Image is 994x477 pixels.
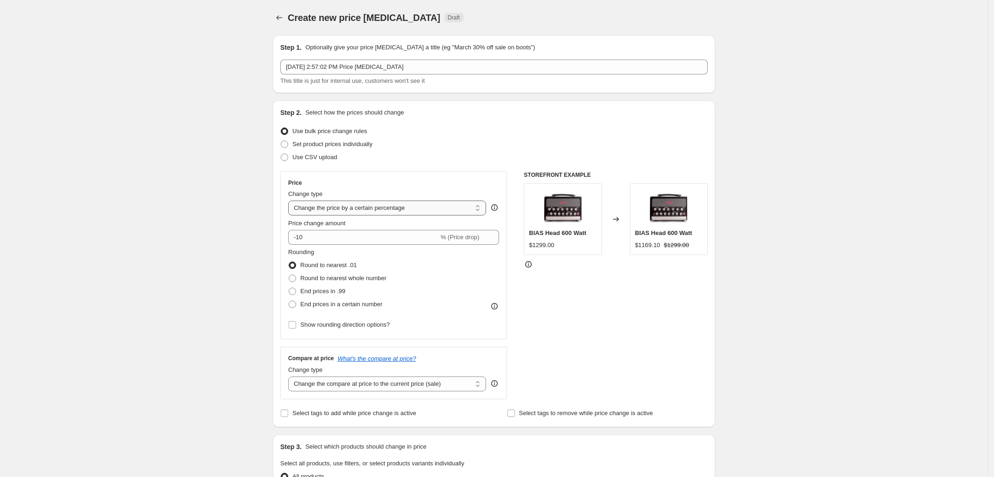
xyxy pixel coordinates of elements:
img: front_panel_80x.jpg [544,188,582,226]
h2: Step 2. [280,108,302,117]
div: help [490,203,499,212]
p: Optionally give your price [MEDICAL_DATA] a title (eg "March 30% off sale on boots") [305,43,535,52]
span: BIAS Head 600 Watt [635,229,692,236]
p: Select how the prices should change [305,108,404,117]
span: BIAS Head 600 Watt [529,229,586,236]
div: $1299.00 [529,241,554,250]
h3: Compare at price [288,355,334,362]
strike: $1299.00 [664,241,689,250]
span: Create new price [MEDICAL_DATA] [288,13,440,23]
span: Round to nearest .01 [300,262,357,269]
span: End prices in a certain number [300,301,382,308]
span: Select all products, use filters, or select products variants individually [280,460,464,467]
div: help [490,379,499,388]
span: This title is just for internal use, customers won't see it [280,77,425,84]
span: Use bulk price change rules [292,128,367,134]
span: % (Price drop) [440,234,479,241]
h2: Step 1. [280,43,302,52]
h6: STOREFRONT EXAMPLE [524,171,708,179]
h2: Step 3. [280,442,302,451]
span: Round to nearest whole number [300,275,386,282]
span: Change type [288,190,323,197]
span: Set product prices individually [292,141,372,148]
button: What's the compare at price? [338,355,416,362]
span: Draft [448,14,460,21]
img: front_panel_80x.jpg [650,188,687,226]
span: Select tags to add while price change is active [292,410,416,417]
span: Show rounding direction options? [300,321,390,328]
span: Rounding [288,249,314,255]
span: End prices in .99 [300,288,345,295]
p: Select which products should change in price [305,442,426,451]
button: Price change jobs [273,11,286,24]
span: Price change amount [288,220,345,227]
div: $1169.10 [635,241,660,250]
h3: Price [288,179,302,187]
span: Use CSV upload [292,154,337,161]
input: 30% off holiday sale [280,60,708,74]
input: -15 [288,230,439,245]
span: Select tags to remove while price change is active [519,410,653,417]
span: Change type [288,366,323,373]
